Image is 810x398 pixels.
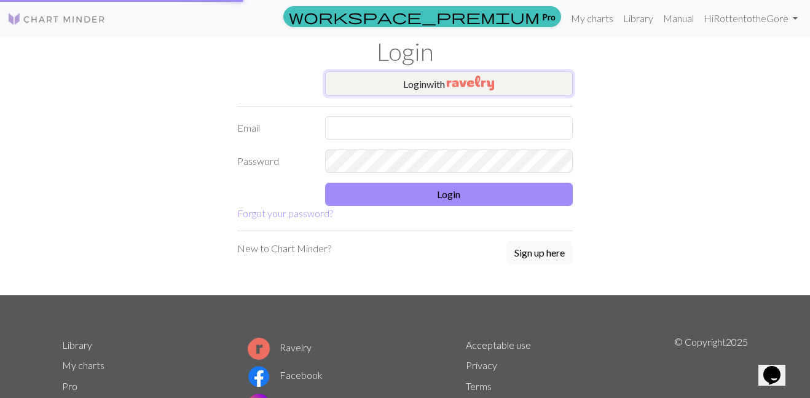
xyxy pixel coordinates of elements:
[466,359,497,371] a: Privacy
[566,6,618,31] a: My charts
[248,369,323,381] a: Facebook
[62,380,77,392] a: Pro
[62,359,104,371] a: My charts
[230,149,318,173] label: Password
[325,71,573,96] button: Loginwith
[283,6,561,27] a: Pro
[237,241,331,256] p: New to Chart Minder?
[699,6,803,31] a: HiRottentotheGore
[230,116,318,140] label: Email
[466,339,531,351] a: Acceptable use
[758,349,798,386] iframe: chat widget
[506,241,573,266] a: Sign up here
[237,207,333,219] a: Forgot your password?
[447,76,494,90] img: Ravelry
[248,341,312,353] a: Ravelry
[55,37,755,66] h1: Login
[466,380,492,392] a: Terms
[325,183,573,206] button: Login
[248,338,270,360] img: Ravelry logo
[618,6,658,31] a: Library
[62,339,92,351] a: Library
[658,6,699,31] a: Manual
[7,12,106,26] img: Logo
[289,8,540,25] span: workspace_premium
[506,241,573,265] button: Sign up here
[248,365,270,388] img: Facebook logo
